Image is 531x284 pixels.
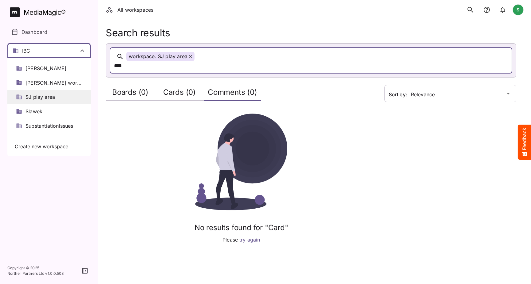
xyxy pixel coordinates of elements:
button: notifications [497,3,509,16]
span: [PERSON_NAME] workspace [26,79,82,86]
button: search [464,3,477,16]
span: Create new workspace [15,143,68,150]
span: SJ play area [26,94,55,101]
div: S [513,4,524,15]
button: notifications [481,3,493,16]
button: Create new workspace [11,141,87,153]
button: Feedback [518,125,531,160]
span: Slawek [26,108,42,115]
span: [PERSON_NAME] [26,65,66,72]
span: SubstantiationIssues [26,122,73,130]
